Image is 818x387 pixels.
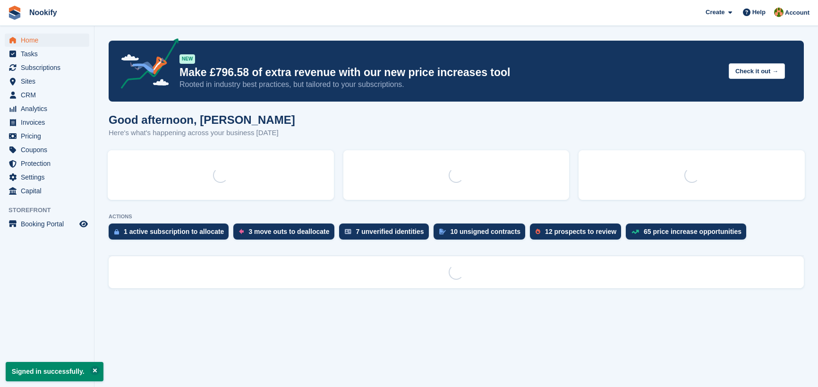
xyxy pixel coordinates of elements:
[109,214,804,220] p: ACTIONS
[21,143,77,156] span: Coupons
[785,8,809,17] span: Account
[109,113,295,126] h1: Good afternoon, [PERSON_NAME]
[5,116,89,129] a: menu
[5,157,89,170] a: menu
[752,8,766,17] span: Help
[729,63,785,79] button: Check it out →
[339,224,434,244] a: 7 unverified identities
[536,229,540,234] img: prospect-51fa495bee0391a8d652442698ab0144808aea92771e9ea1ae160a38d050c398.svg
[113,38,179,92] img: price-adjustments-announcement-icon-8257ccfd72463d97f412b2fc003d46551f7dbcb40ab6d574587a9cd5c0d94...
[5,217,89,231] a: menu
[5,88,89,102] a: menu
[545,228,616,235] div: 12 prospects to review
[239,229,244,234] img: move_outs_to_deallocate_icon-f764333ba52eb49d3ac5e1228854f67142a1ed5810a6f6cc68b1a99e826820c5.svg
[21,184,77,198] span: Capital
[439,229,446,234] img: contract_signature_icon-13c848040528278c33f63329250d36e43548de30e8caae1d1a13099fd9432cc5.svg
[21,171,77,184] span: Settings
[706,8,724,17] span: Create
[631,230,639,234] img: price_increase_opportunities-93ffe204e8149a01c8c9dc8f82e8f89637d9d84a8eef4429ea346261dce0b2c0.svg
[114,229,119,235] img: active_subscription_to_allocate_icon-d502201f5373d7db506a760aba3b589e785aa758c864c3986d89f69b8ff3...
[434,224,530,244] a: 10 unsigned contracts
[5,34,89,47] a: menu
[21,116,77,129] span: Invoices
[109,224,233,244] a: 1 active subscription to allocate
[26,5,61,20] a: Nookify
[9,206,94,215] span: Storefront
[356,228,424,235] div: 7 unverified identities
[5,171,89,184] a: menu
[451,228,521,235] div: 10 unsigned contracts
[124,228,224,235] div: 1 active subscription to allocate
[179,54,195,64] div: NEW
[21,47,77,60] span: Tasks
[21,102,77,115] span: Analytics
[774,8,784,17] img: Tim
[345,229,351,234] img: verify_identity-adf6edd0f0f0b5bbfe63781bf79b02c33cf7c696d77639b501bdc392416b5a36.svg
[248,228,329,235] div: 3 move outs to deallocate
[78,218,89,230] a: Preview store
[5,143,89,156] a: menu
[5,184,89,198] a: menu
[644,228,741,235] div: 65 price increase opportunities
[21,61,77,74] span: Subscriptions
[21,129,77,143] span: Pricing
[6,362,103,381] p: Signed in successfully.
[21,88,77,102] span: CRM
[21,157,77,170] span: Protection
[21,75,77,88] span: Sites
[179,66,721,79] p: Make £796.58 of extra revenue with our new price increases tool
[109,128,295,138] p: Here's what's happening across your business [DATE]
[530,224,626,244] a: 12 prospects to review
[5,47,89,60] a: menu
[5,129,89,143] a: menu
[8,6,22,20] img: stora-icon-8386f47178a22dfd0bd8f6a31ec36ba5ce8667c1dd55bd0f319d3a0aa187defe.svg
[626,224,751,244] a: 65 price increase opportunities
[5,61,89,74] a: menu
[5,75,89,88] a: menu
[5,102,89,115] a: menu
[21,34,77,47] span: Home
[21,217,77,231] span: Booking Portal
[233,224,339,244] a: 3 move outs to deallocate
[179,79,721,90] p: Rooted in industry best practices, but tailored to your subscriptions.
